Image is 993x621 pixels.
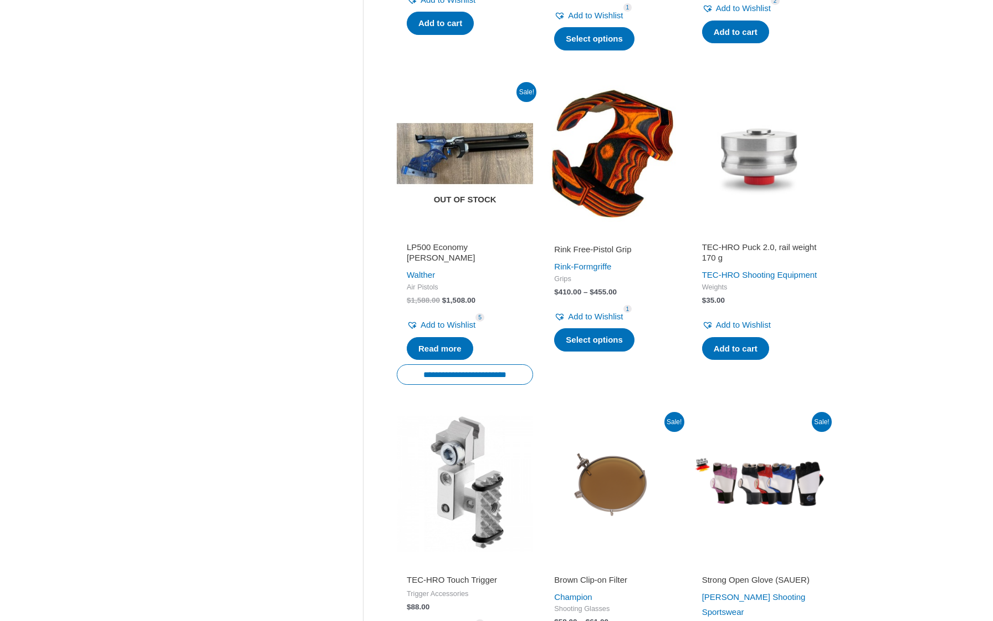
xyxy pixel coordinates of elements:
a: Add to Wishlist [554,309,623,324]
a: Select options for “Rink Free-Pistol Grip” [554,328,634,352]
img: TEC-HRO Puck 2.0 [692,85,828,222]
img: Strong Open Glove (SAUER) [692,415,828,552]
span: Air Pistols [407,283,523,292]
a: Read more about “LP500 Economy Blue Angel” [407,337,473,360]
span: Add to Wishlist [568,312,623,321]
h2: TEC-HRO Puck 2.0, rail weight 170 g [702,242,818,263]
a: Add to Wishlist [702,317,771,333]
a: Strong Open Glove (SAUER) [702,574,818,589]
bdi: 35.00 [702,296,725,304]
a: Add to Wishlist [554,8,623,23]
img: Brown clip-on filter [544,415,680,552]
iframe: Customer reviews powered by Trustpilot [554,559,670,572]
img: LP500 Economy Blue Angel [397,85,533,222]
bdi: 410.00 [554,288,581,296]
span: $ [554,288,559,296]
a: Add to Wishlist [407,317,475,333]
bdi: 1,508.00 [442,296,475,304]
iframe: Customer reviews powered by Trustpilot [702,228,818,242]
bdi: 455.00 [590,288,617,296]
span: Grips [554,274,670,284]
h2: Brown Clip-on Filter [554,574,670,586]
a: Out of stock [397,85,533,222]
a: Add to cart: “Decibullz Custom Earplug Lanyard” [702,21,769,44]
span: Add to Wishlist [716,320,771,329]
span: $ [407,296,411,304]
a: TEC-HRO Shooting Equipment [702,270,817,279]
span: $ [702,296,707,304]
a: Rink-Formgriffe [554,262,611,271]
iframe: Customer reviews powered by Trustpilot [407,228,523,242]
a: Add to cart: “K1 Frame” [407,12,474,35]
span: $ [407,603,411,611]
iframe: Customer reviews powered by Trustpilot [702,559,818,572]
img: TEC-HRO Touch Trigger [397,415,533,552]
a: TEC-HRO Touch Trigger [407,574,523,589]
bdi: 1,588.00 [407,296,440,304]
a: Add to cart: “TEC-HRO Puck 2.0, rail weight 170 g” [702,337,769,360]
span: Trigger Accessories [407,589,523,599]
span: Out of stock [405,188,525,213]
span: Weights [702,283,818,292]
span: 1 [623,3,632,12]
a: TEC-HRO Puck 2.0, rail weight 170 g [702,242,818,268]
a: [PERSON_NAME] Shooting Sportswear [702,592,806,617]
a: Add to Wishlist [702,1,771,16]
span: Add to Wishlist [421,320,475,329]
h2: TEC-HRO Touch Trigger [407,574,523,586]
img: Rink Free-Pistol Grip [544,85,680,222]
span: Shooting Glasses [554,604,670,614]
span: Add to Wishlist [716,3,771,13]
span: Sale! [812,412,832,432]
a: Brown Clip-on Filter [554,574,670,589]
a: Select options for “SAUER Belt” [554,27,634,50]
h2: Strong Open Glove (SAUER) [702,574,818,586]
span: – [583,288,588,296]
span: $ [590,288,594,296]
iframe: Customer reviews powered by Trustpilot [554,228,670,242]
span: 5 [475,313,484,322]
span: 1 [623,305,632,313]
a: Champion [554,592,592,602]
a: LP500 Economy [PERSON_NAME] [407,242,523,268]
iframe: Customer reviews powered by Trustpilot [407,559,523,572]
a: Rink Free-Pistol Grip [554,244,670,259]
h2: LP500 Economy [PERSON_NAME] [407,242,523,263]
bdi: 88.00 [407,603,429,611]
span: $ [442,296,447,304]
h2: Rink Free-Pistol Grip [554,244,670,255]
span: Sale! [516,82,536,102]
span: Sale! [664,412,684,432]
a: Walther [407,270,435,279]
span: Add to Wishlist [568,11,623,20]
